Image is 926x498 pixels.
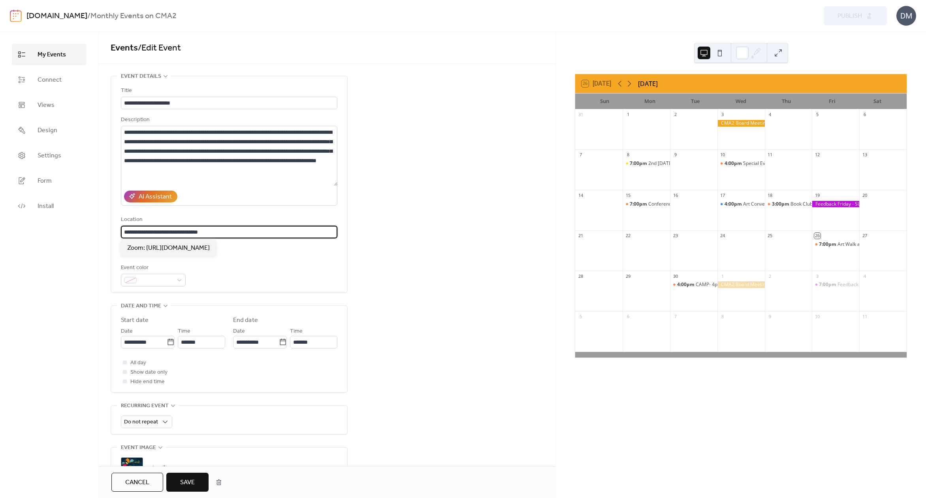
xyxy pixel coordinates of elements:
span: 4:00pm [677,281,696,288]
span: Time [178,327,190,336]
div: 4 [862,273,868,279]
span: Save [180,478,195,487]
div: 19 [814,192,820,198]
div: 15 [625,192,631,198]
div: Thu [764,94,809,109]
span: Event details [121,72,161,81]
div: 31 [578,112,583,118]
div: Fri [809,94,855,109]
div: 5 [814,112,820,118]
div: Sun [582,94,627,109]
div: 1 [720,273,726,279]
a: Form [12,170,87,191]
span: 4:00pm [725,201,743,208]
span: Date and time [121,301,161,311]
div: 3 [720,112,726,118]
div: 6 [625,313,631,319]
span: All day [130,358,146,368]
a: Events [111,39,138,57]
span: Time [290,327,303,336]
span: / Edit Event [138,39,181,57]
div: 7 [578,152,583,158]
div: Wed [718,94,764,109]
a: Cancel [111,473,163,492]
span: 7:00pm [819,241,838,248]
div: 4 [767,112,773,118]
span: Settings [38,151,61,161]
div: 2nd [DATE] Guest Artist Series with [PERSON_NAME]- 7pm EDT - [PERSON_NAME] [648,160,828,167]
span: Date [121,327,133,336]
div: 6 [862,112,868,118]
div: 10 [720,152,726,158]
div: Location [121,215,336,225]
div: Conference Preview - 7:00PM EDT [623,201,670,208]
div: Book Club - [PERSON_NAME] - 3:00 pm EDT [790,201,886,208]
div: ; [121,457,143,479]
div: Art Conversations - 4pm EDT [743,201,807,208]
div: 12 [814,152,820,158]
b: Monthly Events on CMA2 [90,9,177,24]
span: 7:00pm [630,160,648,167]
div: Special Event: NOVEM 2025 Collaborative Mosaic - 4PM EDT [717,160,765,167]
span: 7:00pm [819,281,838,288]
span: Cancel [125,478,149,487]
a: Views [12,94,87,116]
span: 3:00pm [772,201,790,208]
div: 2nd Monday Guest Artist Series with Jacqui Ross- 7pm EDT - Darcel Deneau [623,160,670,167]
div: 28 [578,273,583,279]
div: End date [233,316,258,325]
span: Design [38,126,57,135]
div: 29 [625,273,631,279]
div: DM [896,6,916,26]
a: Install [12,195,87,217]
div: 8 [720,313,726,319]
div: 14 [578,192,583,198]
span: Form [38,176,52,186]
div: Event color [121,263,184,273]
div: Feedback Friday - SUBMISSION DEADLINE [812,201,859,208]
a: [DOMAIN_NAME] [26,9,87,24]
div: CMA2 Board Meeting [717,281,765,288]
span: Hide end time [130,377,165,387]
div: Description [121,115,336,125]
div: Art Walk and Happy Hour [812,241,859,248]
div: 27 [862,233,868,239]
span: Install [38,202,54,211]
div: 9 [767,313,773,319]
a: Settings [12,145,87,166]
div: 21 [578,233,583,239]
div: Feedback Friday with Fran Garrido & Shelley Beaumont, 7pm EDT [812,281,859,288]
span: Zoom: [URL][DOMAIN_NAME] [127,243,210,253]
div: [DATE] [638,79,658,88]
div: 22 [625,233,631,239]
div: Tue [673,94,718,109]
div: 2 [672,112,678,118]
div: Conference Preview - 7:00PM EDT [648,201,723,208]
div: Start date [121,316,149,325]
div: Special Event: NOVEM 2025 Collaborative Mosaic - 4PM EDT [743,160,875,167]
span: My Events [38,50,66,60]
a: Design [12,120,87,141]
div: 26 [814,233,820,239]
div: 11 [767,152,773,158]
div: 30 [672,273,678,279]
b: / [87,9,90,24]
div: 5 [578,313,583,319]
div: CAMP- 4pm EDT - [PERSON_NAME] [696,281,773,288]
div: 2 [767,273,773,279]
span: Recurring event [121,401,169,411]
div: Art Walk and Happy Hour [838,241,893,248]
span: Do not repeat [124,417,158,427]
div: 25 [767,233,773,239]
div: Art Conversations - 4pm EDT [717,201,765,208]
div: 10 [814,313,820,319]
span: Connect [38,75,62,85]
div: Title [121,86,336,95]
div: 23 [672,233,678,239]
span: Views [38,101,55,110]
div: 18 [767,192,773,198]
div: 11 [862,313,868,319]
span: 4:00pm [725,160,743,167]
div: CAMP- 4pm EDT - Jeannette Brossart [670,281,717,288]
img: logo [10,9,22,22]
